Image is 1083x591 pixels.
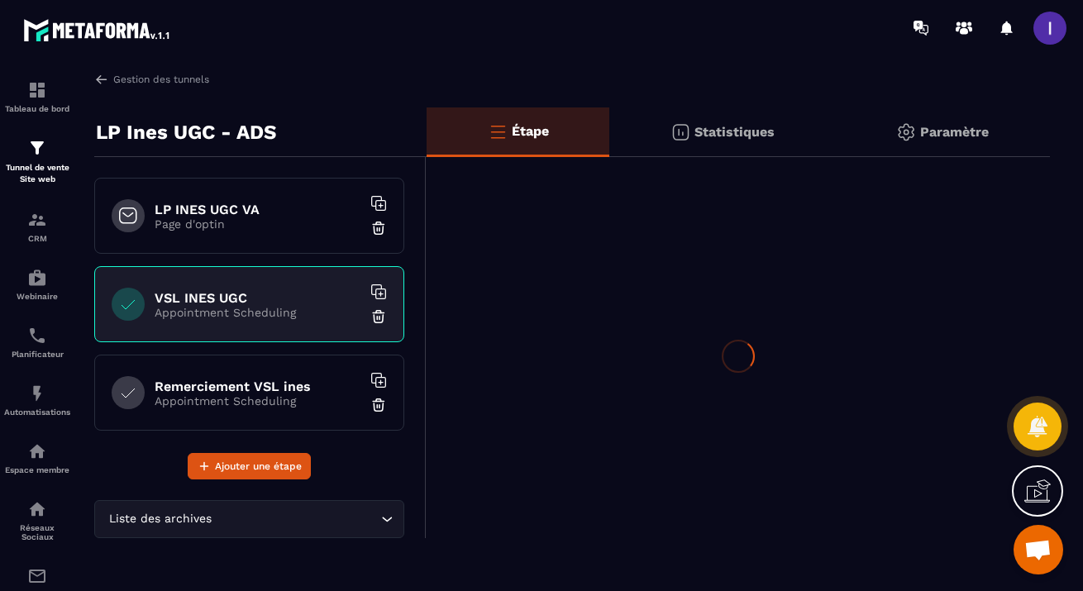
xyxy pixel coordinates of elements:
span: Liste des archives [105,510,215,528]
a: automationsautomationsWebinaire [4,255,70,313]
p: Réseaux Sociaux [4,523,70,541]
p: Appointment Scheduling [155,394,361,408]
button: Ajouter une étape [188,453,311,479]
p: Espace membre [4,465,70,474]
p: Étape [512,123,549,139]
p: LP Ines UGC - ADS [96,116,276,149]
p: Planificateur [4,350,70,359]
img: automations [27,268,47,288]
img: bars-o.4a397970.svg [488,122,508,141]
img: trash [370,397,387,413]
p: Page d'optin [155,217,361,231]
a: formationformationCRM [4,198,70,255]
a: Gestion des tunnels [94,72,209,87]
h6: Remerciement VSL ines [155,379,361,394]
img: setting-gr.5f69749f.svg [896,122,916,142]
img: formation [27,210,47,230]
span: Ajouter une étape [215,458,302,474]
p: Statistiques [694,124,775,140]
h6: LP INES UGC VA [155,202,361,217]
p: Webinaire [4,292,70,301]
a: formationformationTunnel de vente Site web [4,126,70,198]
a: social-networksocial-networkRéseaux Sociaux [4,487,70,554]
img: trash [370,308,387,325]
img: stats.20deebd0.svg [670,122,690,142]
p: CRM [4,234,70,243]
a: formationformationTableau de bord [4,68,70,126]
div: Search for option [94,500,404,538]
p: Appointment Scheduling [155,306,361,319]
h6: VSL INES UGC [155,290,361,306]
img: formation [27,138,47,158]
img: logo [23,15,172,45]
div: Ouvrir le chat [1014,525,1063,574]
a: schedulerschedulerPlanificateur [4,313,70,371]
img: automations [27,384,47,403]
a: automationsautomationsAutomatisations [4,371,70,429]
p: Paramètre [920,124,989,140]
img: formation [27,80,47,100]
p: Tunnel de vente Site web [4,162,70,185]
p: Tableau de bord [4,104,70,113]
img: email [27,566,47,586]
img: arrow [94,72,109,87]
input: Search for option [215,510,377,528]
img: trash [370,220,387,236]
img: scheduler [27,326,47,346]
a: automationsautomationsEspace membre [4,429,70,487]
img: social-network [27,499,47,519]
p: Automatisations [4,408,70,417]
img: automations [27,441,47,461]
